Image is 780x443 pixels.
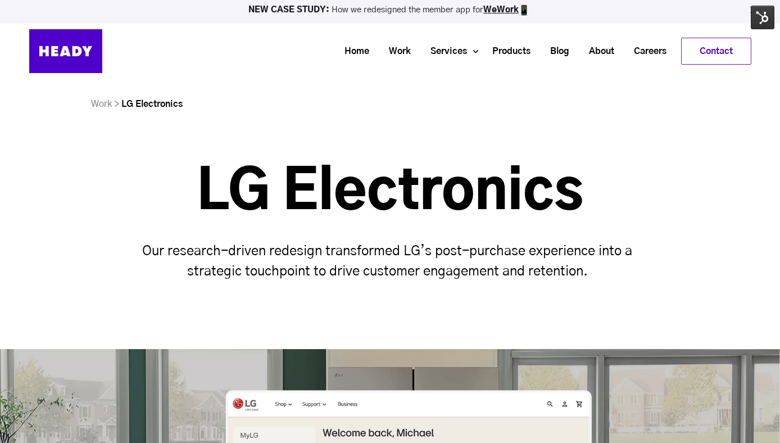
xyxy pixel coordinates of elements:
a: Home [330,41,375,62]
li: LG Electronics [121,96,183,112]
a: Contact [682,38,751,64]
img: app emoji [519,4,530,16]
h1: LG Electronics [123,166,657,220]
a: Services [416,41,473,62]
img: HubSpot Tools Menu Toggle [751,6,774,29]
a: WeWork [483,6,519,14]
strong: NEW CASE STUDY: [248,6,332,14]
p: How we redesigned the member app for [5,4,775,16]
a: About [575,41,620,62]
p: Our research-driven redesign transformed LG’s post-purchase experience into a strategic touchpoin... [123,241,657,282]
img: Heady_Logo_Web-01 (1) [29,29,102,73]
a: Work > [91,100,119,109]
a: Products [478,41,536,62]
a: Work [375,41,416,62]
div: Navigation Menu [114,38,751,65]
a: Careers [620,41,672,62]
a: Blog [536,41,575,62]
img: Close Bar [748,4,759,16]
